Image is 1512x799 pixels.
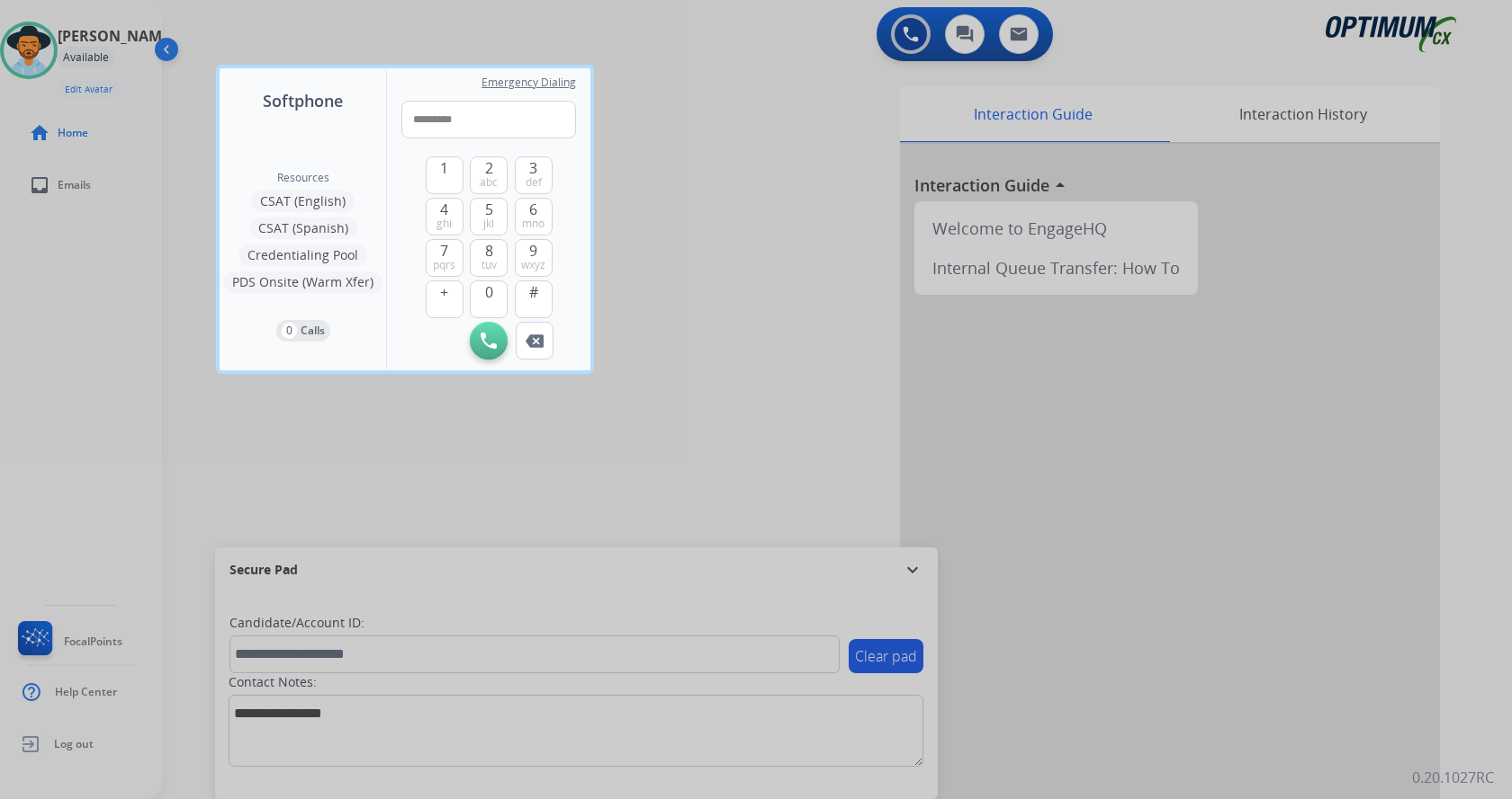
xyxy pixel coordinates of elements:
button: Credentialing Pool [238,244,367,266]
span: 6 [529,199,537,220]
img: call-button [526,334,544,348]
button: 5jkl [470,198,508,235]
button: 1 [426,156,463,194]
span: Resources [277,171,329,185]
span: jkl [483,217,494,231]
span: abc [480,175,498,190]
span: 0 [485,281,493,303]
button: 7pqrs [426,239,463,277]
span: ghi [436,217,452,231]
span: 8 [485,240,493,262]
button: 8tuv [470,239,508,277]
span: 3 [529,157,537,179]
button: # [515,280,553,318]
span: 4 [440,199,448,220]
button: 4ghi [426,198,463,235]
button: CSAT (English) [251,191,355,212]
button: 2abc [470,156,508,194]
span: Softphone [263,88,343,113]
span: 2 [485,157,493,179]
span: tuv [481,258,497,272]
button: 9wxyz [515,239,553,277]
span: def [526,175,542,190]
span: 9 [529,240,537,262]
p: 0 [282,323,297,339]
button: PDS Onsite (Warm Xfer) [223,271,382,293]
span: 7 [440,240,448,262]
span: 1 [440,157,448,179]
button: 6mno [515,198,553,235]
span: wxyz [521,258,545,272]
span: 5 [485,199,493,220]
span: # [529,281,538,303]
span: + [440,281,448,303]
span: mno [522,217,544,231]
button: CSAT (Spanish) [249,218,357,239]
img: call-button [481,333,497,349]
button: 3def [515,156,553,194]
p: Calls [301,323,325,339]
span: Emergency Dialing [481,75,576,90]
button: + [426,280,463,318]
button: 0Calls [276,320,330,342]
span: pqrs [433,258,455,272]
button: 0 [470,280,508,318]
p: 0.20.1027RC [1412,767,1494,788]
